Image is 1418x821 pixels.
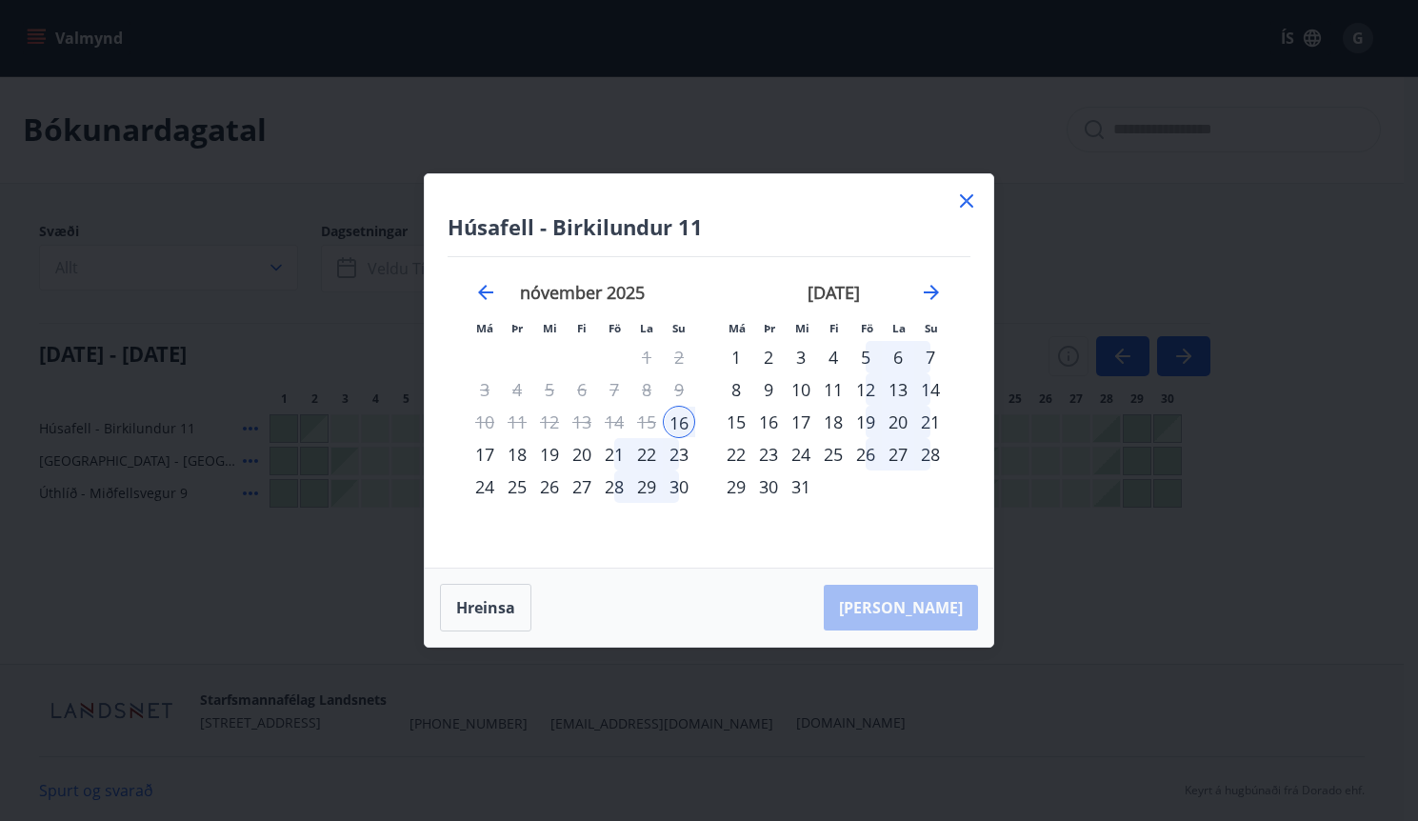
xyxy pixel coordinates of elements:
[752,438,785,471] div: 23
[914,341,947,373] div: 7
[663,373,695,406] td: Not available. sunnudagur, 9. nóvember 2025
[533,438,566,471] div: 19
[720,406,752,438] td: Choose mánudagur, 15. desember 2025 as your check-out date. It’s available.
[566,438,598,471] div: 20
[533,438,566,471] td: Choose miðvikudagur, 19. nóvember 2025 as your check-out date. It’s available.
[817,341,849,373] div: 4
[720,406,752,438] div: 15
[469,438,501,471] td: Choose mánudagur, 17. nóvember 2025 as your check-out date. It’s available.
[663,406,695,438] div: Aðeins innritun í boði
[785,341,817,373] div: 3
[817,406,849,438] td: Choose fimmtudagur, 18. desember 2025 as your check-out date. It’s available.
[501,373,533,406] td: Not available. þriðjudagur, 4. nóvember 2025
[440,584,531,631] button: Hreinsa
[533,373,566,406] td: Not available. miðvikudagur, 5. nóvember 2025
[817,406,849,438] div: 18
[469,406,501,438] td: Not available. mánudagur, 10. nóvember 2025
[752,406,785,438] td: Choose þriðjudagur, 16. desember 2025 as your check-out date. It’s available.
[469,471,501,503] div: 24
[566,471,598,503] td: Choose fimmtudagur, 27. nóvember 2025 as your check-out date. It’s available.
[861,321,873,335] small: Fö
[720,471,752,503] div: 29
[785,373,817,406] div: 10
[785,471,817,503] div: 31
[849,406,882,438] div: 19
[882,406,914,438] div: 20
[785,406,817,438] div: 17
[795,321,809,335] small: Mi
[785,341,817,373] td: Choose miðvikudagur, 3. desember 2025 as your check-out date. It’s available.
[501,438,533,471] div: 18
[752,406,785,438] div: 16
[448,257,970,545] div: Calendar
[598,406,630,438] td: Not available. föstudagur, 14. nóvember 2025
[533,406,566,438] td: Not available. miðvikudagur, 12. nóvember 2025
[817,341,849,373] td: Choose fimmtudagur, 4. desember 2025 as your check-out date. It’s available.
[882,438,914,471] td: Choose laugardagur, 27. desember 2025 as your check-out date. It’s available.
[566,406,598,438] td: Not available. fimmtudagur, 13. nóvember 2025
[925,321,938,335] small: Su
[448,212,970,241] h4: Húsafell - Birkilundur 11
[829,321,839,335] small: Fi
[598,438,630,471] div: 21
[469,471,501,503] td: Choose mánudagur, 24. nóvember 2025 as your check-out date. It’s available.
[476,321,493,335] small: Má
[501,471,533,503] div: 25
[785,438,817,471] td: Choose miðvikudagur, 24. desember 2025 as your check-out date. It’s available.
[817,438,849,471] td: Choose fimmtudagur, 25. desember 2025 as your check-out date. It’s available.
[752,471,785,503] td: Choose þriðjudagur, 30. desember 2025 as your check-out date. It’s available.
[752,373,785,406] td: Choose þriðjudagur, 9. desember 2025 as your check-out date. It’s available.
[785,438,817,471] div: 24
[577,321,587,335] small: Fi
[598,406,630,438] div: Aðeins útritun í boði
[720,373,752,406] td: Choose mánudagur, 8. desember 2025 as your check-out date. It’s available.
[882,341,914,373] div: 6
[882,341,914,373] td: Choose laugardagur, 6. desember 2025 as your check-out date. It’s available.
[914,373,947,406] td: Choose sunnudagur, 14. desember 2025 as your check-out date. It’s available.
[663,471,695,503] td: Choose sunnudagur, 30. nóvember 2025 as your check-out date. It’s available.
[630,438,663,471] td: Choose laugardagur, 22. nóvember 2025 as your check-out date. It’s available.
[630,471,663,503] div: 29
[598,471,630,503] td: Choose föstudagur, 28. nóvember 2025 as your check-out date. It’s available.
[630,406,663,438] td: Not available. laugardagur, 15. nóvember 2025
[663,438,695,471] div: 23
[501,438,533,471] td: Choose þriðjudagur, 18. nóvember 2025 as your check-out date. It’s available.
[720,341,752,373] div: 1
[914,406,947,438] td: Choose sunnudagur, 21. desember 2025 as your check-out date. It’s available.
[566,471,598,503] div: 27
[663,406,695,438] td: Selected as start date. sunnudagur, 16. nóvember 2025
[474,281,497,304] div: Move backward to switch to the previous month.
[609,321,621,335] small: Fö
[892,321,906,335] small: La
[849,373,882,406] td: Choose föstudagur, 12. desember 2025 as your check-out date. It’s available.
[469,438,501,471] div: 17
[920,281,943,304] div: Move forward to switch to the next month.
[501,406,533,438] td: Not available. þriðjudagur, 11. nóvember 2025
[752,341,785,373] td: Choose þriðjudagur, 2. desember 2025 as your check-out date. It’s available.
[785,373,817,406] td: Choose miðvikudagur, 10. desember 2025 as your check-out date. It’s available.
[849,341,882,373] td: Choose föstudagur, 5. desember 2025 as your check-out date. It’s available.
[729,321,746,335] small: Má
[630,373,663,406] td: Not available. laugardagur, 8. nóvember 2025
[520,281,645,304] strong: nóvember 2025
[882,438,914,471] div: 27
[849,406,882,438] td: Choose föstudagur, 19. desember 2025 as your check-out date. It’s available.
[914,438,947,471] div: 28
[630,341,663,373] td: Not available. laugardagur, 1. nóvember 2025
[817,373,849,406] div: 11
[566,373,598,406] td: Not available. fimmtudagur, 6. nóvember 2025
[663,341,695,373] td: Not available. sunnudagur, 2. nóvember 2025
[501,471,533,503] td: Choose þriðjudagur, 25. nóvember 2025 as your check-out date. It’s available.
[533,471,566,503] div: 26
[469,373,501,406] td: Not available. mánudagur, 3. nóvember 2025
[720,438,752,471] div: 22
[720,471,752,503] td: Choose mánudagur, 29. desember 2025 as your check-out date. It’s available.
[785,406,817,438] td: Choose miðvikudagur, 17. desember 2025 as your check-out date. It’s available.
[663,471,695,503] div: 30
[720,341,752,373] td: Choose mánudagur, 1. desember 2025 as your check-out date. It’s available.
[672,321,686,335] small: Su
[914,406,947,438] div: 21
[598,471,630,503] div: 28
[630,471,663,503] td: Choose laugardagur, 29. nóvember 2025 as your check-out date. It’s available.
[720,373,752,406] div: 8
